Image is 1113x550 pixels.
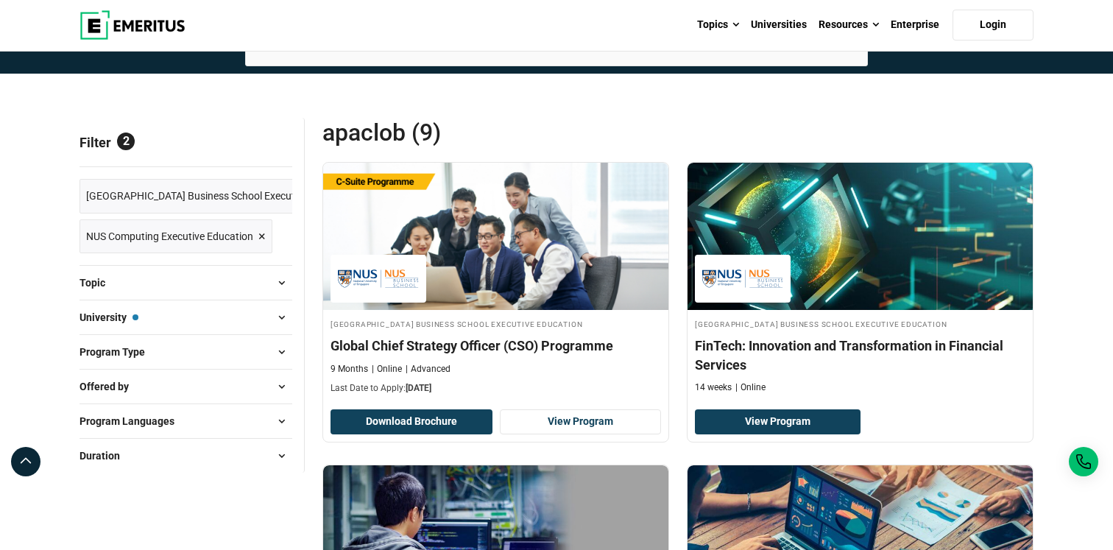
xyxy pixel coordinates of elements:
a: View Program [500,409,662,434]
p: 14 weeks [695,381,732,394]
h4: [GEOGRAPHIC_DATA] Business School Executive Education [331,317,661,330]
p: Last Date to Apply: [331,382,661,395]
button: Offered by [79,376,292,398]
button: Program Languages [79,410,292,432]
h4: Global Chief Strategy Officer (CSO) Programme [331,336,661,355]
span: [GEOGRAPHIC_DATA] Business School Executive Education [86,188,356,204]
p: 9 Months [331,363,368,376]
span: Duration [79,448,132,464]
span: [DATE] [406,383,431,393]
img: Global Chief Strategy Officer (CSO) Programme | Online Business Management Course [323,163,668,310]
button: Program Type [79,341,292,363]
a: NUS Computing Executive Education × [79,219,272,254]
a: Login [953,10,1033,40]
span: NUS Computing Executive Education [86,228,253,244]
a: Reset all [247,135,292,154]
button: University [79,306,292,328]
img: FinTech: Innovation and Transformation in Financial Services | Online Finance Course [688,163,1033,310]
span: University [79,309,138,325]
span: × [258,226,266,247]
a: Business Management Course by National University of Singapore Business School Executive Educatio... [323,163,668,403]
h4: FinTech: Innovation and Transformation in Financial Services [695,336,1025,373]
button: search [841,37,856,54]
a: Finance Course by National University of Singapore Business School Executive Education - National... [688,163,1033,401]
p: Online [372,363,402,376]
p: Filter [79,118,292,166]
button: Duration [79,445,292,467]
p: Advanced [406,363,451,376]
span: 2 [117,133,135,150]
img: National University of Singapore Business School Executive Education [338,262,419,295]
span: APACLOB (9) [322,118,678,147]
span: Program Languages [79,413,186,429]
button: Topic [79,272,292,294]
span: Topic [79,275,117,291]
span: Offered by [79,378,141,395]
button: Download Brochure [331,409,492,434]
p: Online [735,381,766,394]
h4: [GEOGRAPHIC_DATA] Business School Executive Education [695,317,1025,330]
a: View Program [695,409,861,434]
img: National University of Singapore Business School Executive Education [702,262,783,295]
span: Program Type [79,344,157,360]
a: [GEOGRAPHIC_DATA] Business School Executive Education × [79,179,375,214]
a: Reset search [805,39,827,52]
